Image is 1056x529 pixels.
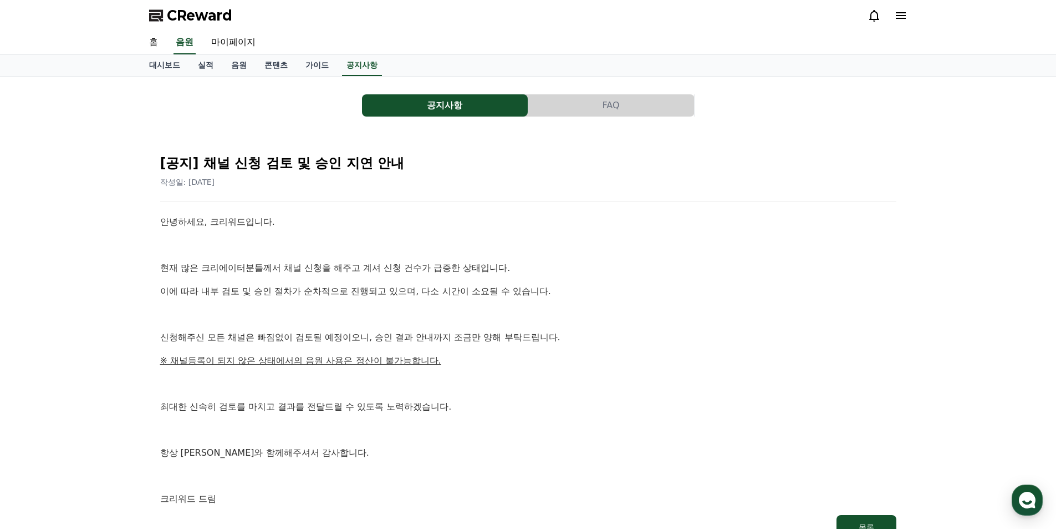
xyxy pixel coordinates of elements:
button: 공지사항 [362,94,528,117]
span: 작성일: [DATE] [160,178,215,187]
a: FAQ [528,94,695,117]
p: 현재 많은 크리에이터분들께서 채널 신청을 해주고 계셔 신청 건수가 급증한 상태입니다. [160,261,896,275]
a: 실적 [189,55,222,76]
a: 음원 [222,55,256,76]
p: 항상 [PERSON_NAME]와 함께해주셔서 감사합니다. [160,446,896,460]
h2: [공지] 채널 신청 검토 및 승인 지연 안내 [160,154,896,172]
p: 최대한 신속히 검토를 마치고 결과를 전달드릴 수 있도록 노력하겠습니다. [160,400,896,414]
a: 음원 [174,31,196,54]
button: FAQ [528,94,694,117]
a: 콘텐츠 [256,55,297,76]
a: 공지사항 [342,55,382,76]
p: 안녕하세요, 크리워드입니다. [160,215,896,229]
p: 크리워드 드림 [160,492,896,506]
a: CReward [149,7,232,24]
a: 공지사항 [362,94,528,117]
p: 신청해주신 모든 채널은 빠짐없이 검토될 예정이오니, 승인 결과 안내까지 조금만 양해 부탁드립니다. [160,330,896,345]
a: 홈 [140,31,167,54]
a: 가이드 [297,55,338,76]
span: CReward [167,7,232,24]
u: ※ 채널등록이 되지 않은 상태에서의 음원 사용은 정산이 불가능합니다. [160,355,441,366]
a: 마이페이지 [202,31,264,54]
a: 대시보드 [140,55,189,76]
p: 이에 따라 내부 검토 및 승인 절차가 순차적으로 진행되고 있으며, 다소 시간이 소요될 수 있습니다. [160,284,896,299]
